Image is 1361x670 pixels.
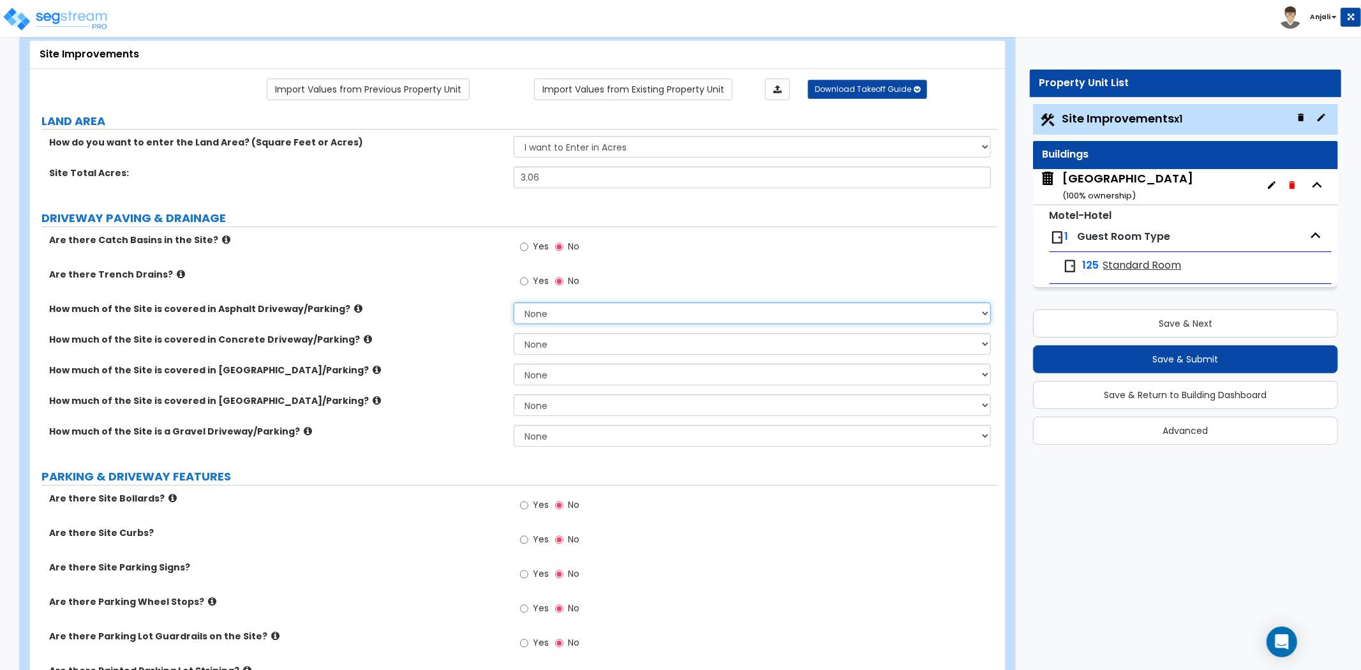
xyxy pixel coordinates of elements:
input: Yes [520,533,528,547]
i: click for more info! [354,304,362,313]
label: How much of the Site is a Gravel Driveway/Parking? [49,425,504,438]
button: Save & Submit [1033,345,1338,373]
input: Yes [520,602,528,616]
label: PARKING & DRIVEWAY FEATURES [41,468,997,485]
input: Yes [520,274,528,288]
span: Yes [533,240,549,253]
i: click for more info! [373,396,381,405]
label: Are there Parking Wheel Stops? [49,595,504,608]
input: No [555,533,563,547]
label: DRIVEWAY PAVING & DRAINAGE [41,210,997,227]
button: Download Takeoff Guide [808,80,927,99]
span: No [568,240,579,253]
label: How much of the Site is covered in [GEOGRAPHIC_DATA]/Parking? [49,394,504,407]
span: Yes [533,602,549,614]
b: Anjali [1310,12,1330,22]
label: Are there Trench Drains? [49,268,504,281]
i: click for more info! [208,597,216,606]
span: Yes [533,567,549,580]
label: Site Total Acres: [49,167,504,179]
span: 1 [1065,229,1069,244]
i: click for more info! [373,365,381,375]
input: Yes [520,636,528,650]
span: Yes [533,533,549,546]
span: No [568,636,579,649]
label: Are there Parking Lot Guardrails on the Site? [49,630,504,643]
span: Yes [533,274,549,287]
label: How much of the Site is covered in [GEOGRAPHIC_DATA]/Parking? [49,364,504,376]
input: No [555,498,563,512]
i: click for more info! [222,235,230,244]
img: door.png [1050,230,1065,245]
img: Construction.png [1039,112,1056,128]
input: No [555,240,563,254]
div: Buildings [1043,147,1328,162]
span: Standard Room [1103,258,1182,273]
input: Yes [520,240,528,254]
label: How much of the Site is covered in Asphalt Driveway/Parking? [49,302,504,315]
label: Are there Site Curbs? [49,526,504,539]
label: Are there Site Parking Signs? [49,561,504,574]
button: Save & Next [1033,309,1338,338]
div: Property Unit List [1039,76,1332,91]
div: Site Improvements [40,47,995,62]
input: Yes [520,498,528,512]
i: click for more info! [177,269,185,279]
small: x1 [1175,112,1183,126]
a: Import the dynamic attributes value through Excel sheet [765,78,790,100]
input: No [555,602,563,616]
button: Advanced [1033,417,1338,445]
img: logo_pro_r.png [2,6,110,32]
input: No [555,636,563,650]
span: No [568,274,579,287]
label: How do you want to enter the Land Area? (Square Feet or Acres) [49,136,504,149]
input: No [555,274,563,288]
img: building.svg [1039,170,1056,187]
img: avatar.png [1279,6,1302,29]
span: Download Takeoff Guide [815,84,911,94]
span: Yes [533,636,549,649]
span: Site Improvements [1062,110,1183,126]
button: Save & Return to Building Dashboard [1033,381,1338,409]
div: [GEOGRAPHIC_DATA] [1062,170,1193,203]
label: How much of the Site is covered in Concrete Driveway/Parking? [49,333,504,346]
span: No [568,567,579,580]
div: Open Intercom Messenger [1267,627,1297,657]
input: Yes [520,567,528,581]
span: No [568,498,579,511]
label: LAND AREA [41,113,997,130]
img: door.png [1062,258,1078,274]
label: Are there Site Bollards? [49,492,504,505]
span: Yes [533,498,549,511]
small: Motel-Hotel [1050,208,1112,223]
span: No [568,533,579,546]
i: click for more info! [364,334,372,344]
span: No [568,602,579,614]
i: click for more info! [168,493,177,503]
span: Hampton Inn [1039,170,1193,203]
i: click for more info! [271,631,279,641]
span: Guest Room Type [1078,229,1171,244]
i: click for more info! [304,426,312,436]
input: No [555,567,563,581]
a: Import the dynamic attribute values from existing properties. [534,78,733,100]
label: Are there Catch Basins in the Site? [49,234,504,246]
a: Import the dynamic attribute values from previous properties. [267,78,470,100]
span: 125 [1083,258,1099,273]
small: ( 100 % ownership) [1062,190,1136,202]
